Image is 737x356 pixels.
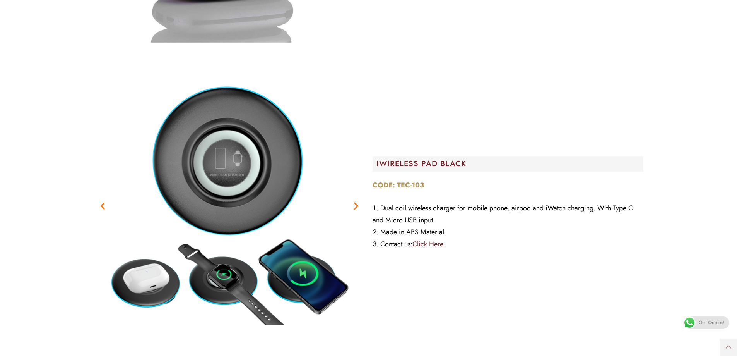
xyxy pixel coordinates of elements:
[373,180,424,190] strong: CODE: TEC-103
[94,70,365,341] div: 1 / 6
[98,201,108,210] div: Previous slide
[412,239,445,249] a: Click Here.
[94,70,365,341] img: tec-103-1
[351,201,361,210] div: Next slide
[373,238,643,250] li: Contact us:
[373,226,643,238] li: Made in ABS Material.
[94,70,365,341] div: Image Carousel
[699,316,725,329] span: Get Quotes!
[376,160,643,168] h2: IWIRELESS PAD BLACK
[373,202,643,226] li: Dual coil wireless charger for mobile phone, airpod and iWatch charging. With Type C and Micro US...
